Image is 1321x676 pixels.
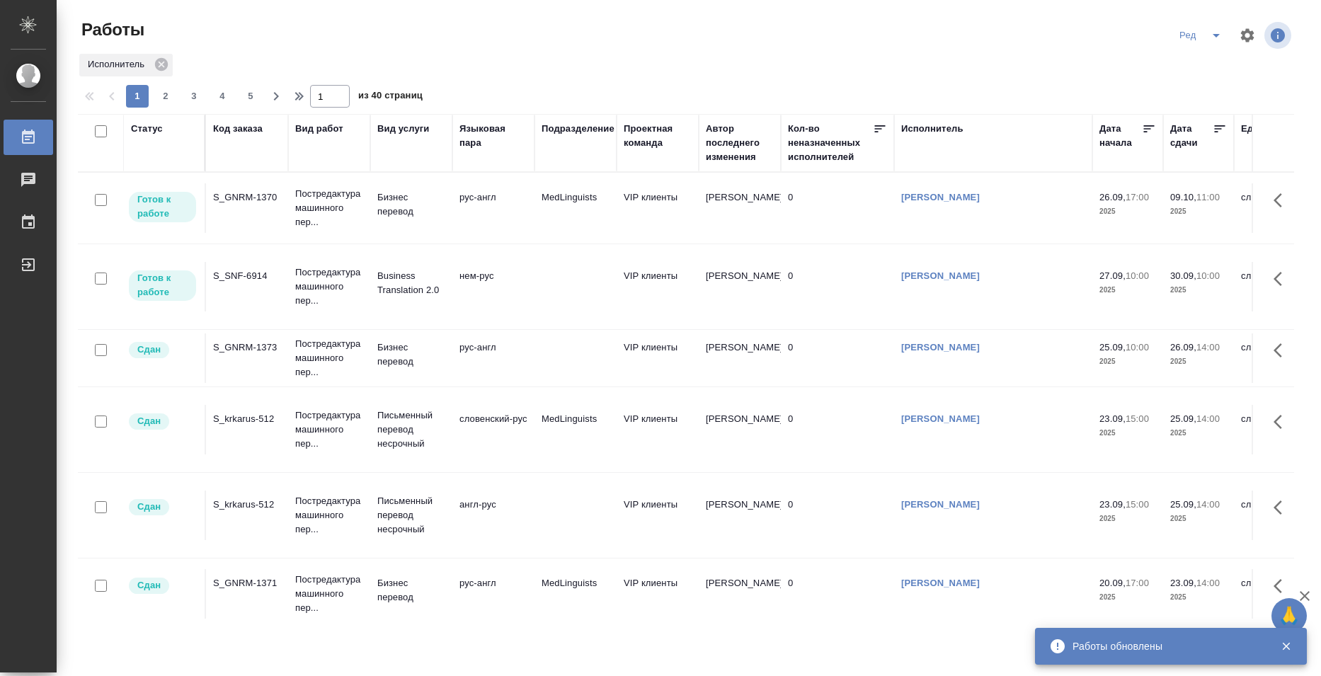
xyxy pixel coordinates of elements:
[1126,413,1149,424] p: 15:00
[295,187,363,229] p: Постредактура машинного пер...
[1099,270,1126,281] p: 27.09,
[1170,283,1227,297] p: 2025
[358,87,423,108] span: из 40 страниц
[452,333,534,383] td: рус-англ
[154,89,177,103] span: 2
[706,122,774,164] div: Автор последнего изменения
[1234,491,1316,540] td: слово
[1170,192,1196,202] p: 09.10,
[1170,578,1196,588] p: 23.09,
[1265,183,1299,217] button: Здесь прячутся важные кнопки
[1099,590,1156,605] p: 2025
[1234,262,1316,311] td: слово
[213,412,281,426] div: S_krkarus-512
[788,122,873,164] div: Кол-во неназначенных исполнителей
[699,405,781,454] td: [PERSON_NAME]
[295,494,363,537] p: Постредактура машинного пер...
[1234,569,1316,619] td: слово
[239,85,262,108] button: 5
[1170,205,1227,219] p: 2025
[901,578,980,588] a: [PERSON_NAME]
[534,405,617,454] td: MedLinguists
[901,270,980,281] a: [PERSON_NAME]
[542,122,614,136] div: Подразделение
[1234,405,1316,454] td: слово
[213,498,281,512] div: S_krkarus-512
[1265,405,1299,439] button: Здесь прячутся важные кнопки
[781,262,894,311] td: 0
[901,499,980,510] a: [PERSON_NAME]
[213,269,281,283] div: S_SNF-6914
[183,89,205,103] span: 3
[1265,333,1299,367] button: Здесь прячутся важные кнопки
[1099,192,1126,202] p: 26.09,
[901,342,980,353] a: [PERSON_NAME]
[1170,342,1196,353] p: 26.09,
[1099,499,1126,510] p: 23.09,
[1234,333,1316,383] td: слово
[1126,270,1149,281] p: 10:00
[1265,569,1299,603] button: Здесь прячутся важные кнопки
[295,573,363,615] p: Постредактура машинного пер...
[1196,578,1220,588] p: 14:00
[295,122,343,136] div: Вид работ
[459,122,527,150] div: Языковая пара
[1265,262,1299,296] button: Здесь прячутся важные кнопки
[901,192,980,202] a: [PERSON_NAME]
[617,569,699,619] td: VIP клиенты
[699,333,781,383] td: [PERSON_NAME]
[1099,413,1126,424] p: 23.09,
[617,491,699,540] td: VIP клиенты
[617,333,699,383] td: VIP клиенты
[699,183,781,233] td: [PERSON_NAME]
[452,183,534,233] td: рус-англ
[213,190,281,205] div: S_GNRM-1370
[79,54,173,76] div: Исполнитель
[624,122,692,150] div: Проектная команда
[295,265,363,308] p: Постредактура машинного пер...
[901,413,980,424] a: [PERSON_NAME]
[211,89,234,103] span: 4
[1170,512,1227,526] p: 2025
[377,494,445,537] p: Письменный перевод несрочный
[127,190,198,224] div: Исполнитель может приступить к работе
[213,122,263,136] div: Код заказа
[534,183,617,233] td: MedLinguists
[1264,22,1294,49] span: Посмотреть информацию
[137,500,161,514] p: Сдан
[1196,192,1220,202] p: 11:00
[452,405,534,454] td: словенский-рус
[377,408,445,451] p: Письменный перевод несрочный
[295,337,363,379] p: Постредактура машинного пер...
[1271,640,1300,653] button: Закрыть
[295,408,363,451] p: Постредактура машинного пер...
[1170,590,1227,605] p: 2025
[1099,578,1126,588] p: 20.09,
[617,405,699,454] td: VIP клиенты
[377,122,430,136] div: Вид услуги
[1170,499,1196,510] p: 25.09,
[1174,24,1230,47] div: split button
[137,193,188,221] p: Готов к работе
[154,85,177,108] button: 2
[699,262,781,311] td: [PERSON_NAME]
[1099,342,1126,353] p: 25.09,
[1170,413,1196,424] p: 25.09,
[617,183,699,233] td: VIP клиенты
[377,576,445,605] p: Бизнес перевод
[1099,122,1142,150] div: Дата начала
[617,262,699,311] td: VIP клиенты
[1196,499,1220,510] p: 14:00
[377,190,445,219] p: Бизнес перевод
[127,498,198,517] div: Менеджер проверил работу исполнителя, передает ее на следующий этап
[452,262,534,311] td: нем-рус
[127,269,198,302] div: Исполнитель может приступить к работе
[213,576,281,590] div: S_GNRM-1371
[137,578,161,592] p: Сдан
[452,491,534,540] td: англ-рус
[1196,413,1220,424] p: 14:00
[1099,205,1156,219] p: 2025
[213,340,281,355] div: S_GNRM-1373
[377,269,445,297] p: Business Translation 2.0
[781,183,894,233] td: 0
